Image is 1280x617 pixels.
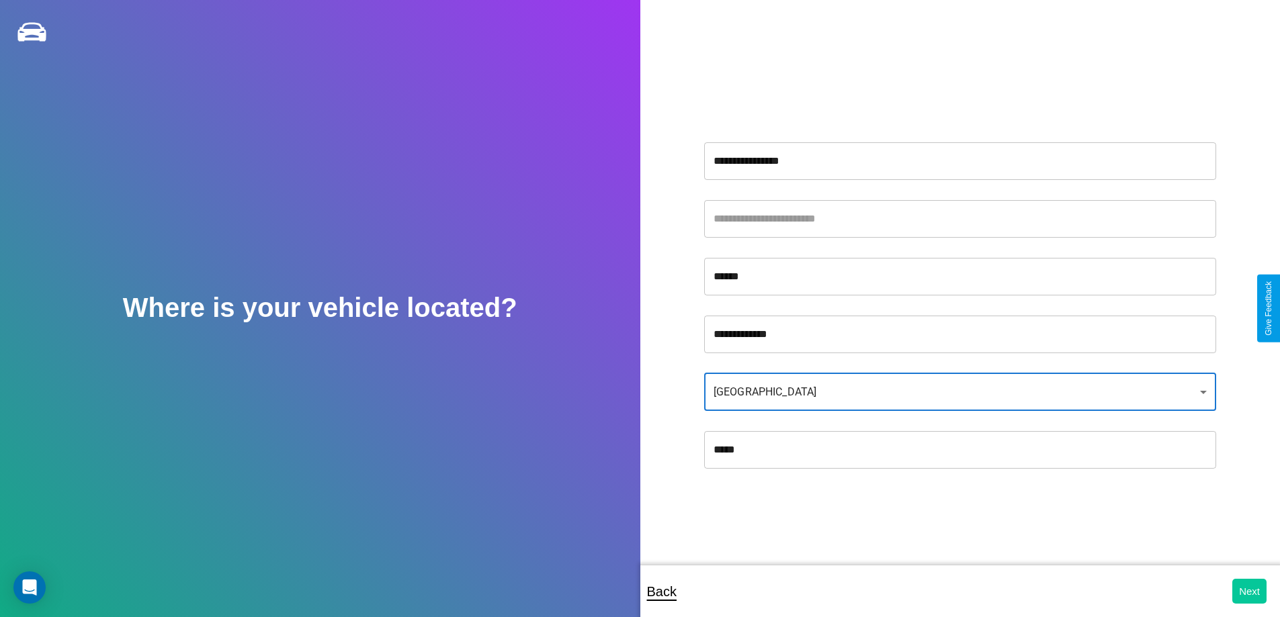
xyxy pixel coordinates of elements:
[1232,579,1267,604] button: Next
[704,373,1216,411] div: [GEOGRAPHIC_DATA]
[647,579,677,604] p: Back
[1264,281,1273,336] div: Give Feedback
[123,293,517,323] h2: Where is your vehicle located?
[13,571,46,604] div: Open Intercom Messenger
